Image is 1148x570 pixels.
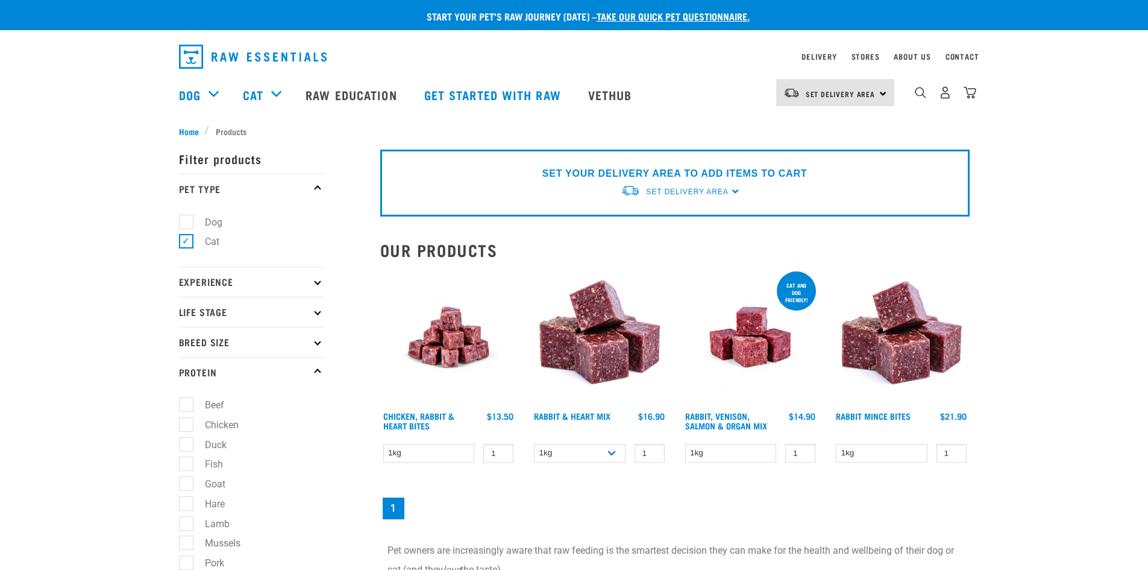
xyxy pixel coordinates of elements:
[169,40,979,74] nav: dropdown navigation
[186,215,227,230] label: Dog
[179,174,324,204] p: Pet Type
[179,327,324,357] p: Breed Size
[946,54,979,59] a: Contact
[534,414,610,418] a: Rabbit & Heart Mix
[685,414,767,428] a: Rabbit, Venison, Salmon & Organ Mix
[179,144,324,174] p: Filter products
[682,269,819,406] img: Rabbit Venison Salmon Organ 1688
[635,444,665,463] input: 1
[179,125,970,138] nav: breadcrumbs
[785,444,815,463] input: 1
[621,185,640,197] img: van-moving.png
[293,71,412,119] a: Raw Education
[487,411,513,421] div: $13.50
[576,71,647,119] a: Vethub
[186,496,230,511] label: Hare
[186,457,228,472] label: Fish
[531,269,668,406] img: 1087 Rabbit Heart Cubes 01
[179,125,199,138] span: Home
[597,13,750,19] a: take our quick pet questionnaire.
[380,495,970,522] nav: pagination
[179,357,324,387] p: Protein
[783,87,800,98] img: van-moving.png
[939,86,952,99] img: user.png
[179,267,324,297] p: Experience
[412,71,576,119] a: Get started with Raw
[646,188,728,196] span: Set Delivery Area
[936,444,967,463] input: 1
[964,86,976,99] img: home-icon@2x.png
[186,477,230,492] label: Goat
[383,414,454,428] a: Chicken, Rabbit & Heart Bites
[186,516,234,531] label: Lamb
[940,411,967,421] div: $21.90
[915,87,926,98] img: home-icon-1@2x.png
[243,86,263,104] a: Cat
[638,411,665,421] div: $16.90
[806,92,876,96] span: Set Delivery Area
[186,536,245,551] label: Mussels
[186,397,229,413] label: Beef
[179,86,201,104] a: Dog
[852,54,880,59] a: Stores
[179,297,324,327] p: Life Stage
[179,125,205,138] a: Home
[380,241,970,259] h2: Our Products
[836,414,911,418] a: Rabbit Mince Bites
[894,54,930,59] a: About Us
[789,411,815,421] div: $14.90
[801,54,836,59] a: Delivery
[383,498,404,519] a: Page 1
[777,276,816,309] div: Cat and dog friendly!
[542,166,807,181] p: SET YOUR DELIVERY AREA TO ADD ITEMS TO CART
[380,269,517,406] img: Chicken Rabbit Heart 1609
[833,269,970,406] img: Whole Minced Rabbit Cubes 01
[186,437,231,452] label: Duck
[186,234,224,249] label: Cat
[186,417,243,432] label: Chicken
[179,45,327,69] img: Raw Essentials Logo
[483,444,513,463] input: 1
